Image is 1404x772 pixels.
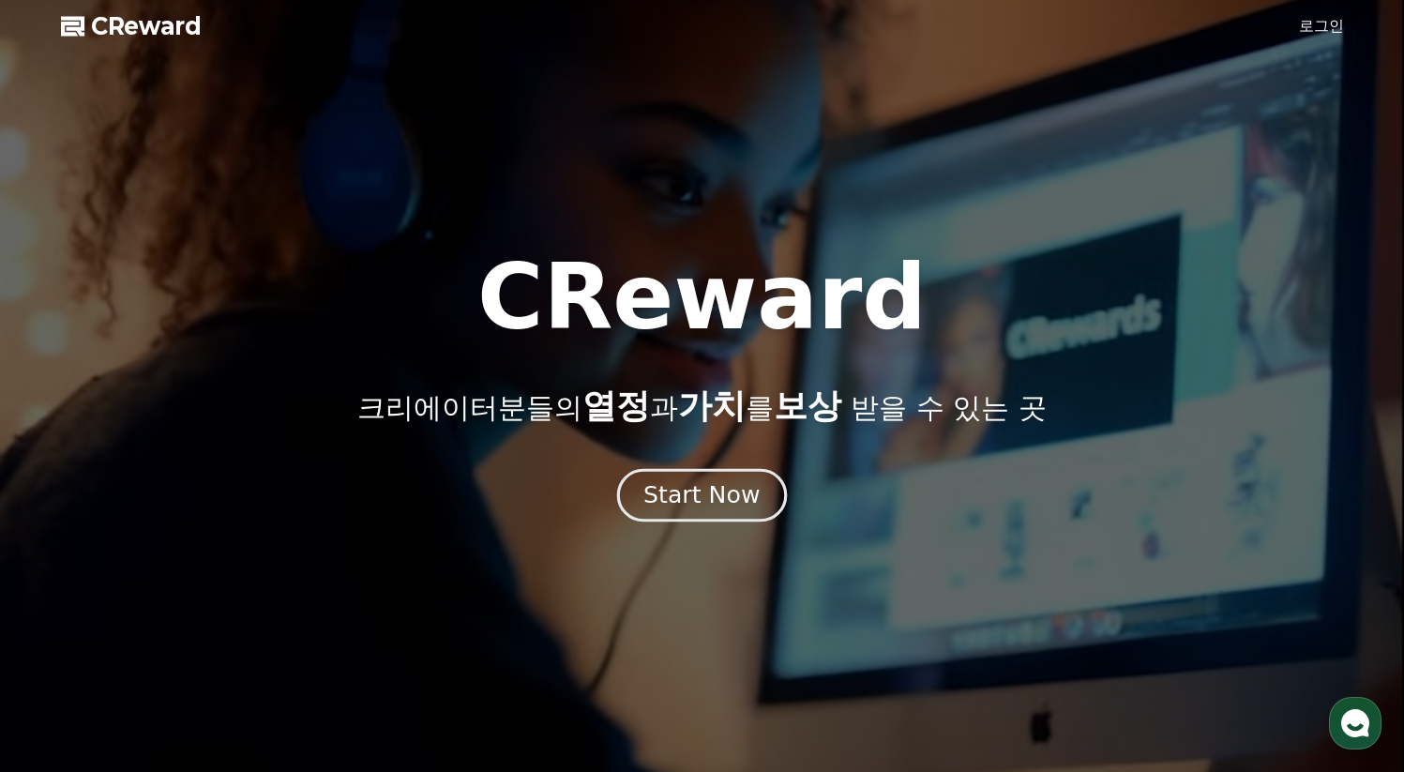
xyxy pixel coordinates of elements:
[290,623,312,638] span: 설정
[617,468,787,522] button: Start Now
[59,623,70,638] span: 홈
[1299,15,1344,38] a: 로그인
[124,595,242,642] a: 대화
[242,595,360,642] a: 설정
[91,11,202,41] span: CReward
[61,11,202,41] a: CReward
[582,386,650,425] span: 열정
[774,386,841,425] span: 보상
[621,489,783,507] a: Start Now
[172,624,194,639] span: 대화
[643,479,760,511] div: Start Now
[6,595,124,642] a: 홈
[477,252,927,342] h1: CReward
[678,386,746,425] span: 가치
[357,387,1046,425] p: 크리에이터분들의 과 를 받을 수 있는 곳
